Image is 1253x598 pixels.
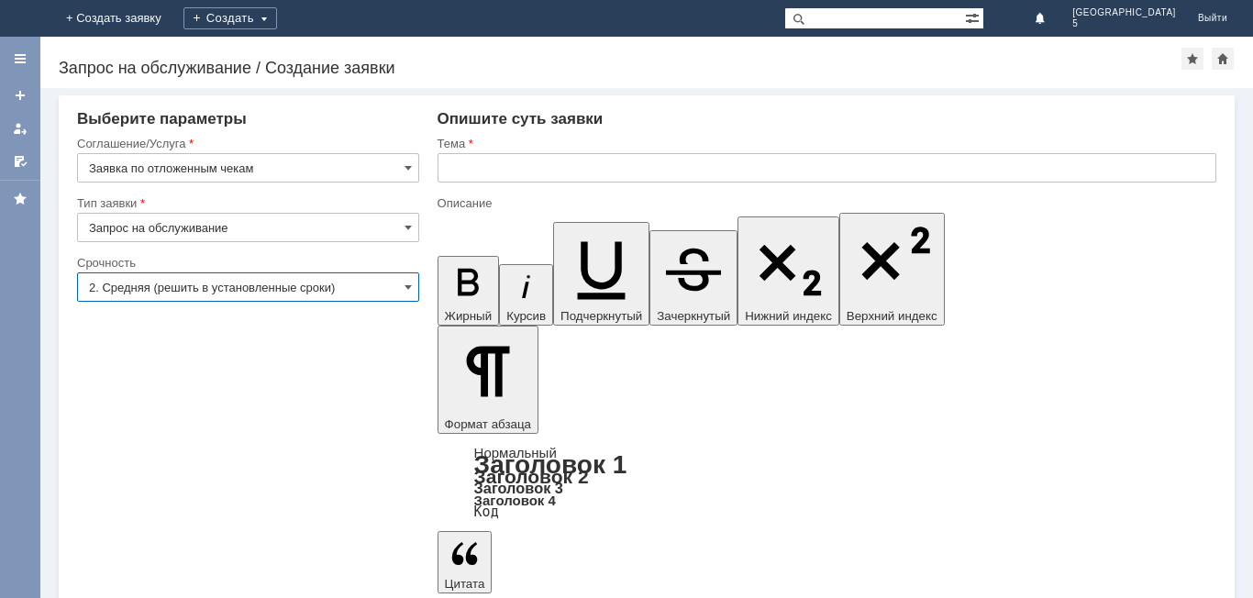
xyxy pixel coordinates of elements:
[745,309,832,323] span: Нижний индекс
[6,147,35,176] a: Мои согласования
[77,197,416,209] div: Тип заявки
[1181,48,1203,70] div: Добавить в избранное
[445,309,493,323] span: Жирный
[438,256,500,326] button: Жирный
[649,230,737,326] button: Зачеркнутый
[438,326,538,434] button: Формат абзаца
[839,213,945,326] button: Верхний индекс
[474,466,589,487] a: Заголовок 2
[474,493,556,508] a: Заголовок 4
[1072,7,1176,18] span: [GEOGRAPHIC_DATA]
[965,8,983,26] span: Расширенный поиск
[560,309,642,323] span: Подчеркнутый
[474,450,627,479] a: Заголовок 1
[77,138,416,149] div: Соглашение/Услуга
[445,577,485,591] span: Цитата
[6,81,35,110] a: Создать заявку
[1212,48,1234,70] div: Сделать домашней страницей
[847,309,937,323] span: Верхний индекс
[506,309,546,323] span: Курсив
[438,447,1216,518] div: Формат абзаца
[59,59,1181,77] div: Запрос на обслуживание / Создание заявки
[6,114,35,143] a: Мои заявки
[183,7,277,29] div: Создать
[438,110,604,127] span: Опишите суть заявки
[499,264,553,326] button: Курсив
[77,110,247,127] span: Выберите параметры
[77,257,416,269] div: Срочность
[657,309,730,323] span: Зачеркнутый
[474,504,499,520] a: Код
[474,480,563,496] a: Заголовок 3
[474,445,557,460] a: Нормальный
[553,222,649,326] button: Подчеркнутый
[438,138,1213,149] div: Тема
[438,197,1213,209] div: Описание
[438,531,493,593] button: Цитата
[737,216,839,326] button: Нижний индекс
[445,417,531,431] span: Формат абзаца
[1072,18,1176,29] span: 5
